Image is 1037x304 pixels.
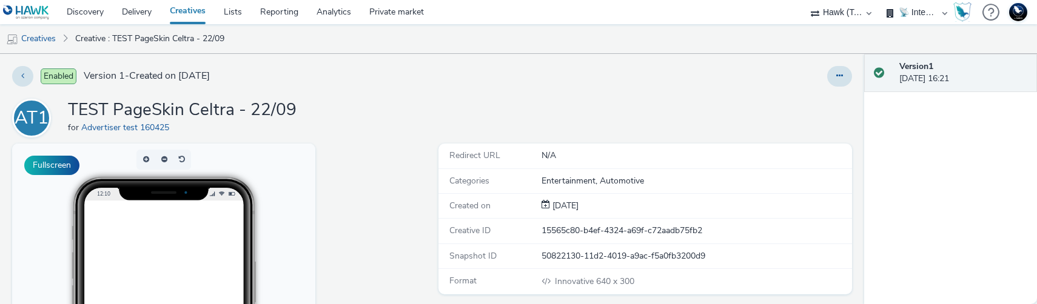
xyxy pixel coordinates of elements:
img: Support Hawk [1009,3,1027,21]
span: 640 x 300 [554,276,634,287]
span: [DATE] [550,200,579,211]
div: [DATE] 16:21 [899,61,1027,85]
span: Categories [449,175,489,187]
span: Innovative [555,276,596,287]
div: AT1 [15,101,49,135]
span: Version 1 - Created on [DATE] [84,69,210,83]
img: mobile [6,33,18,45]
span: Format [449,275,477,286]
span: N/A [542,150,556,161]
button: Fullscreen [24,156,79,175]
span: Enabled [41,68,76,84]
span: Created on [449,200,491,211]
a: AT1 [12,112,56,124]
div: Creation 22 September 2025, 16:21 [550,200,579,212]
span: 12:10 [85,47,98,53]
img: undefined Logo [3,5,50,20]
span: Snapshot ID [449,250,497,262]
a: Hawk Academy [953,2,976,22]
h1: TEST PageSkin Celtra - 22/09 [68,99,297,122]
span: Creative ID [449,225,491,236]
div: 50822130-11d2-4019-a9ac-f5a0fb3200d9 [542,250,851,262]
span: Redirect URL [449,150,500,161]
div: 15565c80-b4ef-4324-a69f-c72aadb75fb2 [542,225,851,237]
strong: Version 1 [899,61,933,72]
span: for [68,122,81,133]
a: Advertiser test 160425 [81,122,174,133]
div: Entertainment, Automotive [542,175,851,187]
a: Creative : TEST PageSkin Celtra - 22/09 [69,24,230,53]
img: Hawk Academy [953,2,972,22]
